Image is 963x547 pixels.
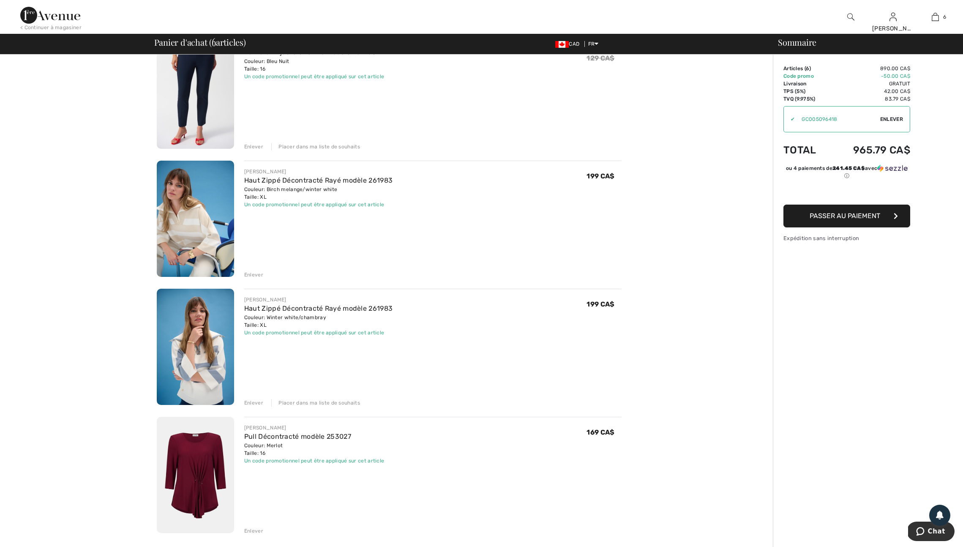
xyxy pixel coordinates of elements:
a: Haut Zippé Décontracté Rayé modèle 261983 [244,304,393,312]
td: Gratuit [829,80,910,88]
img: Haut Zippé Décontracté Rayé modèle 261983 [157,161,234,277]
span: 199 CA$ [587,300,614,308]
div: Couleur: Birch melange/winter white Taille: XL [244,186,393,201]
span: 6 [806,66,809,71]
img: Pull Décontracté modèle 253027 [157,417,234,533]
div: Sommaire [768,38,958,46]
img: Mes infos [889,12,897,22]
td: Code promo [783,72,829,80]
div: [PERSON_NAME] [244,296,393,304]
td: -50.00 CA$ [829,72,910,80]
td: Livraison [783,80,829,88]
span: 199 CA$ [587,172,614,180]
s: 129 CA$ [587,54,614,62]
td: 965.79 CA$ [829,136,910,164]
div: Placer dans ma liste de souhaits [271,399,360,407]
div: Expédition sans interruption [783,234,910,242]
span: CAD [555,41,583,47]
div: Enlever [244,399,263,407]
a: Se connecter [889,13,897,21]
div: Couleur: Winter white/chambray Taille: XL [244,314,393,329]
div: ou 4 paiements de avec [783,164,910,180]
span: Enlever [880,115,903,123]
input: Code promo [795,107,880,132]
td: Total [783,136,829,164]
div: Enlever [244,143,263,150]
td: 42.00 CA$ [829,88,910,95]
td: 890.00 CA$ [829,65,910,72]
iframe: Ouvre un widget dans lequel vous pouvez chatter avec l’un de nos agents [908,522,955,543]
a: 6 [914,12,956,22]
div: [PERSON_NAME] [872,24,914,33]
span: 6 [212,36,216,47]
a: Pull Décontracté modèle 253027 [244,432,351,440]
div: [PERSON_NAME] [244,424,385,432]
div: Couleur: Merlot Taille: 16 [244,442,385,457]
div: Un code promotionnel peut être appliqué sur cet article [244,73,385,80]
td: 83.79 CA$ [829,95,910,103]
img: Mon panier [932,12,939,22]
div: ✔ [784,115,795,123]
td: TVQ (9.975%) [783,95,829,103]
iframe: PayPal-paypal [783,183,910,202]
img: Pantalon Ajusté Cheville modèle 251256 [157,33,234,149]
div: Couleur: Bleu Nuit Taille: 16 [244,57,385,73]
span: 241.45 CA$ [832,165,865,171]
img: recherche [847,12,854,22]
div: Un code promotionnel peut être appliqué sur cet article [244,329,393,336]
span: Passer au paiement [810,212,880,220]
span: 6 [943,13,946,21]
button: Passer au paiement [783,205,910,227]
span: FR [588,41,599,47]
div: Un code promotionnel peut être appliqué sur cet article [244,201,393,208]
div: Un code promotionnel peut être appliqué sur cet article [244,457,385,465]
div: Enlever [244,527,263,535]
div: Enlever [244,271,263,279]
div: Placer dans ma liste de souhaits [271,143,360,150]
a: Haut Zippé Décontracté Rayé modèle 261983 [244,176,393,184]
span: Panier d'achat ( articles) [154,38,246,46]
div: < Continuer à magasiner [20,24,82,31]
td: TPS (5%) [783,88,829,95]
td: Articles ( ) [783,65,829,72]
div: [PERSON_NAME] [244,168,393,175]
img: Haut Zippé Décontracté Rayé modèle 261983 [157,289,234,405]
span: 169 CA$ [587,428,614,436]
img: Sezzle [877,164,908,172]
img: Canadian Dollar [555,41,569,48]
img: 1ère Avenue [20,7,80,24]
div: ou 4 paiements de241.45 CA$avecSezzle Cliquez pour en savoir plus sur Sezzle [783,164,910,183]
